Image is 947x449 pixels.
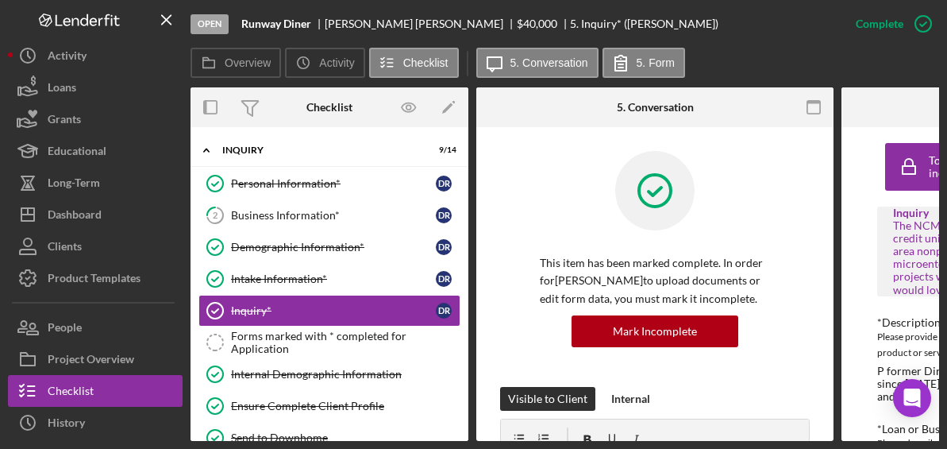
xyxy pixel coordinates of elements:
[48,199,102,234] div: Dashboard
[48,375,94,411] div: Checklist
[856,8,903,40] div: Complete
[285,48,364,78] button: Activity
[510,56,588,69] label: 5. Conversation
[436,271,452,287] div: D R
[48,135,106,171] div: Educational
[8,103,183,135] button: Grants
[8,375,183,407] button: Checklist
[8,72,183,103] button: Loans
[198,295,460,327] a: Inquiry*DR
[306,101,352,114] div: Checklist
[231,241,436,254] div: Demographic Information*
[231,304,436,317] div: Inquiry*
[369,48,459,78] button: Checklist
[231,368,460,381] div: Internal Demographic Information
[840,8,939,40] button: Complete
[241,17,311,30] b: Runway Diner
[617,101,694,114] div: 5. Conversation
[8,407,183,439] button: History
[231,330,460,355] div: Forms marked with * completed for Application
[611,387,650,411] div: Internal
[191,48,281,78] button: Overview
[48,103,81,139] div: Grants
[48,167,100,203] div: Long-Term
[8,230,183,262] button: Clients
[231,273,436,285] div: Intake Information*
[198,199,460,231] a: 2Business Information*DR
[198,263,460,295] a: Intake Information*DR
[8,312,183,343] button: People
[508,387,587,411] div: Visible to Client
[893,379,931,417] div: Open Intercom Messenger
[48,40,87,75] div: Activity
[8,199,183,230] button: Dashboard
[637,56,675,69] label: 5. Form
[403,56,448,69] label: Checklist
[48,72,76,107] div: Loans
[231,209,436,222] div: Business Information*
[436,207,452,223] div: D R
[428,145,456,155] div: 9 / 14
[8,135,183,167] button: Educational
[225,56,271,69] label: Overview
[500,387,595,411] button: Visible to Client
[48,343,134,379] div: Project Overview
[8,262,183,294] button: Product Templates
[517,17,557,30] span: $40,000
[198,327,460,358] a: Forms marked with * completed for Application
[8,167,183,199] button: Long-Term
[572,315,738,347] button: Mark Incomplete
[8,343,183,375] button: Project Overview
[48,262,141,298] div: Product Templates
[48,312,82,347] div: People
[436,239,452,255] div: D R
[436,303,452,319] div: D R
[603,387,658,411] button: Internal
[198,231,460,263] a: Demographic Information*DR
[319,56,354,69] label: Activity
[222,145,417,155] div: INQUIRY
[213,210,218,220] tspan: 2
[198,168,460,199] a: Personal Information*DR
[602,48,685,78] button: 5. Form
[476,48,599,78] button: 5. Conversation
[570,17,718,30] div: 5. Inquiry* ([PERSON_NAME])
[198,358,460,390] a: Internal Demographic Information
[540,254,770,308] p: This item has been marked complete. In order for [PERSON_NAME] to upload documents or edit form d...
[325,17,517,30] div: [PERSON_NAME] [PERSON_NAME]
[613,315,697,347] div: Mark Incomplete
[48,230,82,266] div: Clients
[231,432,460,444] div: Send to Downhome
[8,40,183,72] button: Activity
[48,407,85,443] div: History
[231,177,436,190] div: Personal Information*
[231,400,460,412] div: Ensure Complete Client Profile
[198,390,460,422] a: Ensure Complete Client Profile
[436,176,452,192] div: D R
[191,14,229,34] div: Open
